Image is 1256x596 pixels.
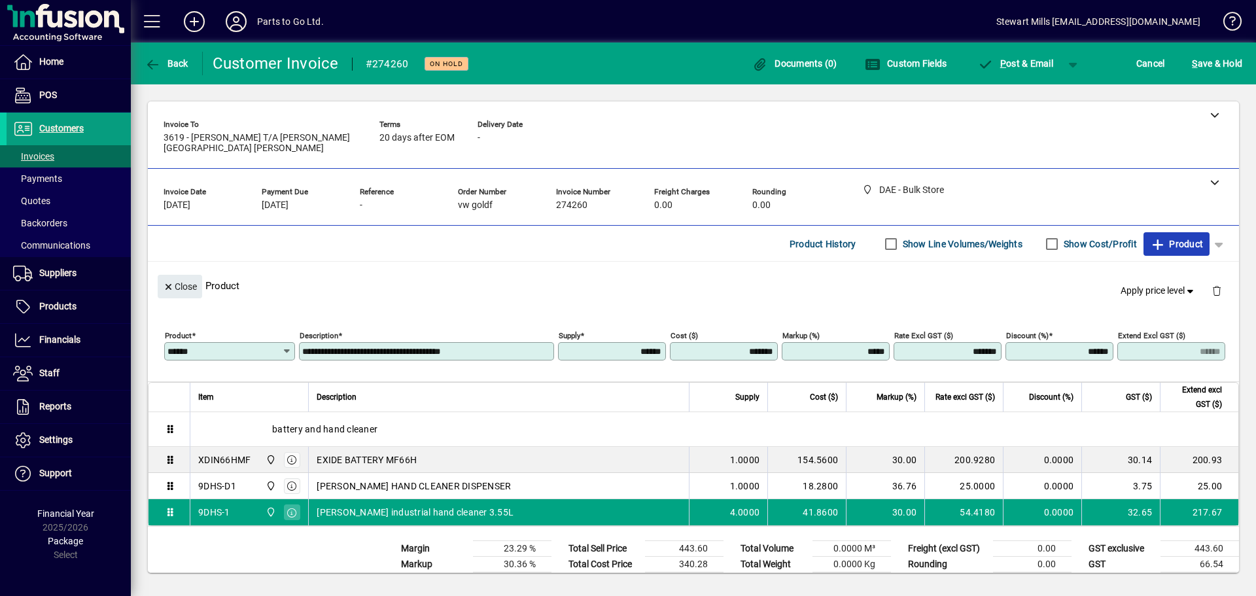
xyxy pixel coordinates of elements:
td: 0.0000 [1003,473,1081,499]
span: Discount (%) [1029,390,1073,404]
td: 0.0000 [1003,499,1081,525]
span: DAE - Bulk Store [262,505,277,519]
span: Support [39,468,72,478]
mat-label: Markup (%) [782,331,820,340]
a: Support [7,457,131,490]
span: Communications [13,240,90,251]
span: Financials [39,334,80,345]
span: Product History [790,234,856,254]
td: 30.14 [1081,447,1160,473]
div: #274260 [366,54,409,75]
span: S [1192,58,1197,69]
span: Invoices [13,151,54,162]
span: Rate excl GST ($) [935,390,995,404]
span: DAE - Bulk Store [262,453,277,467]
span: Staff [39,368,60,378]
span: 1.0000 [730,480,760,493]
button: Profile [215,10,257,33]
td: GST inclusive [1082,572,1160,589]
span: Extend excl GST ($) [1168,383,1222,412]
td: 200.93 [1160,447,1238,473]
span: GST ($) [1126,390,1152,404]
span: Products [39,301,77,311]
div: 9DHS-D1 [198,480,236,493]
a: Invoices [7,145,131,167]
a: Settings [7,424,131,457]
mat-label: Description [300,331,338,340]
app-page-header-button: Close [154,280,205,292]
span: Cancel [1136,53,1165,74]
td: 443.60 [645,541,724,557]
a: Communications [7,234,131,256]
span: - [478,133,480,143]
td: 18.2800 [767,473,846,499]
td: 36.76 [846,473,924,499]
mat-label: Cost ($) [671,331,698,340]
span: 3619 - [PERSON_NAME] T/A [PERSON_NAME] [GEOGRAPHIC_DATA] [PERSON_NAME] [164,133,360,154]
td: 32.65 [1081,499,1160,525]
div: Customer Invoice [213,53,339,74]
span: Apply price level [1121,284,1196,298]
a: Payments [7,167,131,190]
div: 200.9280 [933,453,995,466]
button: Product History [784,232,862,256]
span: POS [39,90,57,100]
a: Reports [7,391,131,423]
td: 340.28 [645,557,724,572]
button: Close [158,275,202,298]
span: Quotes [13,196,50,206]
a: Quotes [7,190,131,212]
div: 25.0000 [933,480,995,493]
span: Product [1150,234,1203,254]
td: Total Volume [734,541,812,557]
span: Close [163,276,197,298]
span: Reports [39,401,71,412]
mat-label: Discount (%) [1006,331,1049,340]
td: 25.00 [1160,473,1238,499]
span: Home [39,56,63,67]
span: Custom Fields [865,58,947,69]
td: Total Sell Price [562,541,645,557]
span: Documents (0) [752,58,837,69]
button: Documents (0) [749,52,841,75]
label: Show Line Volumes/Weights [900,237,1022,251]
td: Total Weight [734,557,812,572]
td: 3.75 [1081,473,1160,499]
td: Freight (excl GST) [901,541,993,557]
button: Product [1143,232,1210,256]
div: Parts to Go Ltd. [257,11,324,32]
a: Suppliers [7,257,131,290]
td: 0.0000 [1003,447,1081,473]
td: 0.00 [993,557,1072,572]
div: 54.4180 [933,506,995,519]
span: ost & Email [977,58,1053,69]
td: 443.60 [1160,541,1239,557]
span: 0.00 [654,200,672,211]
td: 0.00 [993,541,1072,557]
td: GST [1082,557,1160,572]
span: Payments [13,173,62,184]
span: 0.00 [752,200,771,211]
button: Post & Email [971,52,1060,75]
td: 66.54 [1160,557,1239,572]
td: Rounding [901,557,993,572]
span: Description [317,390,357,404]
span: P [1000,58,1006,69]
div: 9DHS-1 [198,506,230,519]
span: DAE - Bulk Store [262,479,277,493]
td: 0.0000 Kg [812,557,891,572]
span: Markup (%) [877,390,916,404]
a: Backorders [7,212,131,234]
span: 20 days after EOM [379,133,455,143]
span: On hold [430,60,463,68]
span: Package [48,536,83,546]
span: [PERSON_NAME] industrial hand cleaner 3.55L [317,506,514,519]
div: XDIN66HMF [198,453,251,466]
span: Backorders [13,218,67,228]
span: vw goldf [458,200,493,211]
td: 103.32 [645,572,724,589]
span: [PERSON_NAME] HAND CLEANER DISPENSER [317,480,511,493]
td: 30.36 % [473,557,551,572]
span: Cost ($) [810,390,838,404]
button: Apply price level [1115,279,1202,303]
